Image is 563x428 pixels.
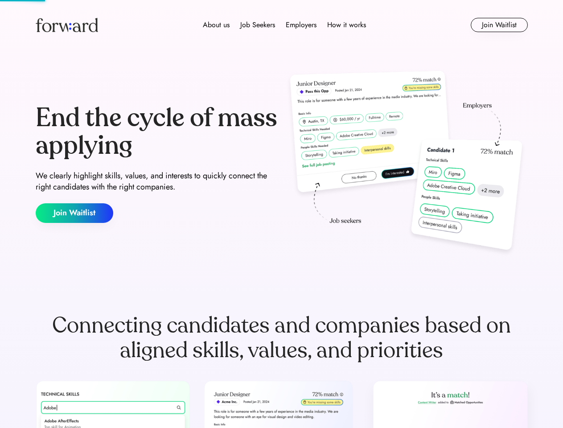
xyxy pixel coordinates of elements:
div: Connecting candidates and companies based on aligned skills, values, and priorities [36,313,528,363]
img: Forward logo [36,18,98,32]
div: About us [203,20,230,30]
div: Employers [286,20,316,30]
div: Job Seekers [240,20,275,30]
div: End the cycle of mass applying [36,104,278,159]
div: We clearly highlight skills, values, and interests to quickly connect the right candidates with t... [36,170,278,193]
button: Join Waitlist [471,18,528,32]
div: How it works [327,20,366,30]
img: hero-image.png [285,68,528,259]
button: Join Waitlist [36,203,113,223]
